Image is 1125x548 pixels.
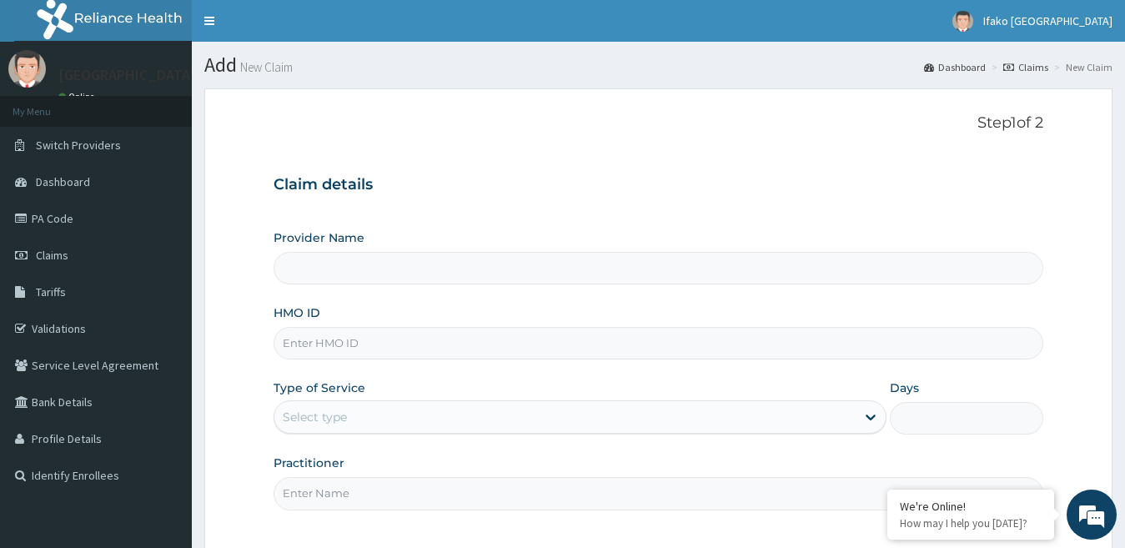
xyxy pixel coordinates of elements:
label: Provider Name [274,229,364,246]
input: Enter Name [274,477,1044,510]
div: Select type [283,409,347,425]
h3: Claim details [274,176,1044,194]
span: Ifako [GEOGRAPHIC_DATA] [983,13,1112,28]
li: New Claim [1050,60,1112,74]
span: Claims [36,248,68,263]
label: HMO ID [274,304,320,321]
p: Step 1 of 2 [274,114,1044,133]
span: Switch Providers [36,138,121,153]
span: Tariffs [36,284,66,299]
label: Type of Service [274,380,365,396]
p: [GEOGRAPHIC_DATA] [58,68,196,83]
span: Dashboard [36,174,90,189]
input: Enter HMO ID [274,327,1044,359]
label: Practitioner [274,455,344,471]
a: Claims [1003,60,1048,74]
h1: Add [204,54,1112,76]
div: We're Online! [900,499,1042,514]
p: How may I help you today? [900,516,1042,530]
img: User Image [8,50,46,88]
a: Dashboard [924,60,986,74]
img: User Image [952,11,973,32]
label: Days [890,380,919,396]
small: New Claim [237,61,293,73]
a: Online [58,91,98,103]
